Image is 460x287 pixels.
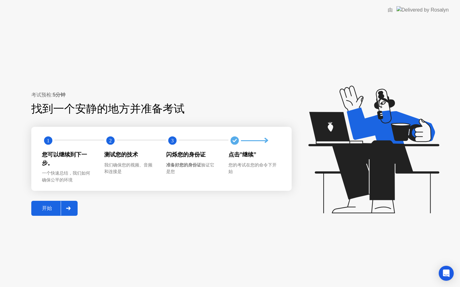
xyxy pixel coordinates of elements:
[104,151,156,159] div: 测试您的技术
[166,162,201,167] b: 准备好您的身份证
[104,162,156,175] div: 我们确保您的视频、音频和连接是
[166,162,218,175] div: 验证它是您
[396,6,449,13] img: Delivered by Rosalyn
[388,6,393,14] div: 由
[228,151,281,159] div: 点击”继续”
[439,266,454,281] div: Open Intercom Messenger
[53,92,65,97] b: 5分钟
[171,138,174,144] text: 3
[31,201,78,216] button: 开始
[47,138,49,144] text: 1
[31,91,292,99] div: 考试预检:
[31,101,252,117] div: 找到一个安静的地方并准备考试
[166,151,218,159] div: 闪烁您的身份证
[228,162,281,175] div: 您的考试在您的命令下开始
[42,170,94,183] div: 一个快速总结，我们如何确保公平的环境
[42,151,94,167] div: 您可以继续到下一步。
[109,138,111,144] text: 2
[33,205,61,212] div: 开始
